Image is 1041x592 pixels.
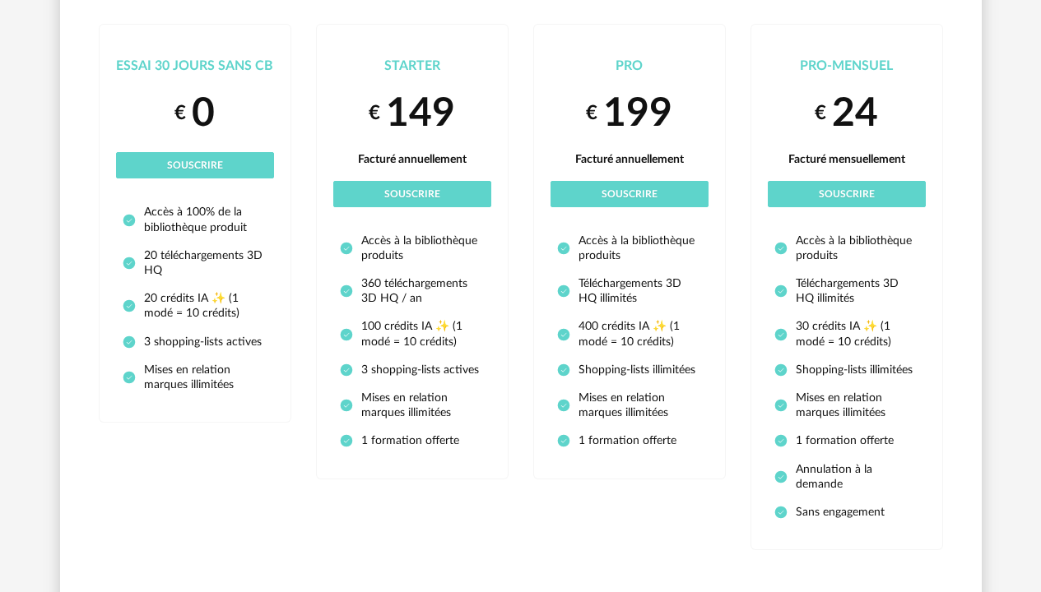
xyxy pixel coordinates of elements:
[586,101,597,127] small: €
[815,101,826,127] small: €
[774,363,919,377] li: Shopping-lists illimitées
[603,94,672,133] span: 199
[774,276,919,306] li: Téléchargements 3D HQ illimités
[369,101,380,127] small: €
[123,248,267,278] li: 20 téléchargements 3D HQ
[174,101,186,127] small: €
[386,94,455,133] span: 149
[557,276,702,306] li: Téléchargements 3D HQ illimités
[557,433,702,448] li: 1 formation offerte
[575,154,684,165] span: Facturé annuellement
[340,276,485,306] li: 360 téléchargements 3D HQ / an
[832,94,878,133] span: 24
[774,319,919,349] li: 30 crédits IA ✨ (1 modé = 10 crédits)
[551,181,709,207] button: Souscrire
[340,391,485,420] li: Mises en relation marques illimitées
[551,58,709,75] div: Pro
[116,58,274,75] div: Essai 30 jours sans CB
[333,181,491,207] button: Souscrire
[123,291,267,321] li: 20 crédits IA ✨ (1 modé = 10 crédits)
[774,234,919,263] li: Accès à la bibliothèque produits
[340,319,485,349] li: 100 crédits IA ✨ (1 modé = 10 crédits)
[774,433,919,448] li: 1 formation offerte
[167,160,223,170] span: Souscrire
[557,391,702,420] li: Mises en relation marques illimitées
[340,234,485,263] li: Accès à la bibliothèque produits
[333,58,491,75] div: Starter
[602,189,658,199] span: Souscrire
[557,363,702,377] li: Shopping-lists illimitées
[123,335,267,349] li: 3 shopping-lists actives
[123,363,267,392] li: Mises en relation marques illimitées
[557,234,702,263] li: Accès à la bibliothèque produits
[768,181,926,207] button: Souscrire
[340,363,485,377] li: 3 shopping-lists actives
[358,154,467,165] span: Facturé annuellement
[774,391,919,420] li: Mises en relation marques illimitées
[384,189,440,199] span: Souscrire
[819,189,875,199] span: Souscrire
[557,319,702,349] li: 400 crédits IA ✨ (1 modé = 10 crédits)
[788,154,905,165] span: Facturé mensuellement
[340,433,485,448] li: 1 formation offerte
[768,58,926,75] div: Pro-Mensuel
[192,94,215,133] span: 0
[774,462,919,492] li: Annulation à la demande
[116,152,274,178] button: Souscrire
[123,205,267,234] li: Accès à 100% de la bibliothèque produit
[774,505,919,520] li: Sans engagement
